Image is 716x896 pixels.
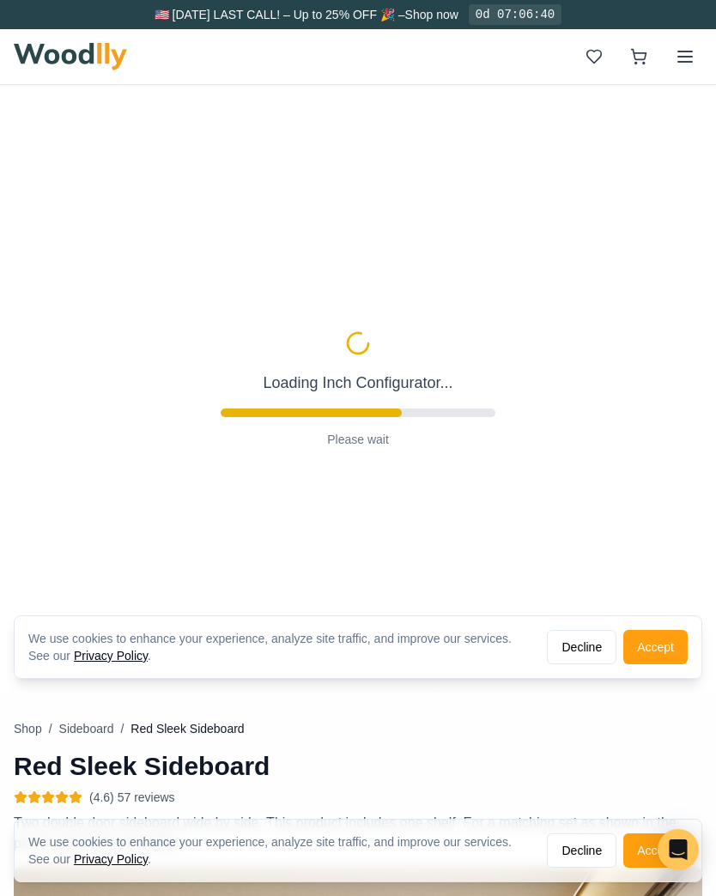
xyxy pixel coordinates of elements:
[74,852,148,866] a: Privacy Policy
[405,8,458,21] a: Shop now
[263,286,452,310] p: Loading Inch Configurator...
[14,813,702,854] p: Two double door sideboard wide by side. This product includes one shelf. For a matching set as sh...
[14,720,42,737] button: Shop
[155,8,405,21] span: 🇺🇸 [DATE] LAST CALL! – Up to 25% OFF 🎉 –
[623,833,688,868] button: Accept
[327,346,389,363] p: Please wait
[623,545,688,579] button: Accept
[469,4,561,25] div: 0d 07:06:40
[28,545,533,579] div: We use cookies to enhance your experience, analyze site traffic, and improve our services. See our .
[49,720,52,737] span: /
[28,833,533,868] div: We use cookies to enhance your experience, analyze site traffic, and improve our services. See our .
[59,720,114,737] button: Sideboard
[89,789,175,806] span: (4.6) 57 reviews
[74,564,148,578] a: Privacy Policy
[14,43,127,70] img: Woodlly
[658,829,699,870] div: Open Intercom Messenger
[130,720,244,737] span: Red Sleek Sideboard
[547,545,616,579] button: Decline
[14,751,702,782] h1: Red Sleek Sideboard
[120,720,124,737] span: /
[547,833,616,868] button: Decline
